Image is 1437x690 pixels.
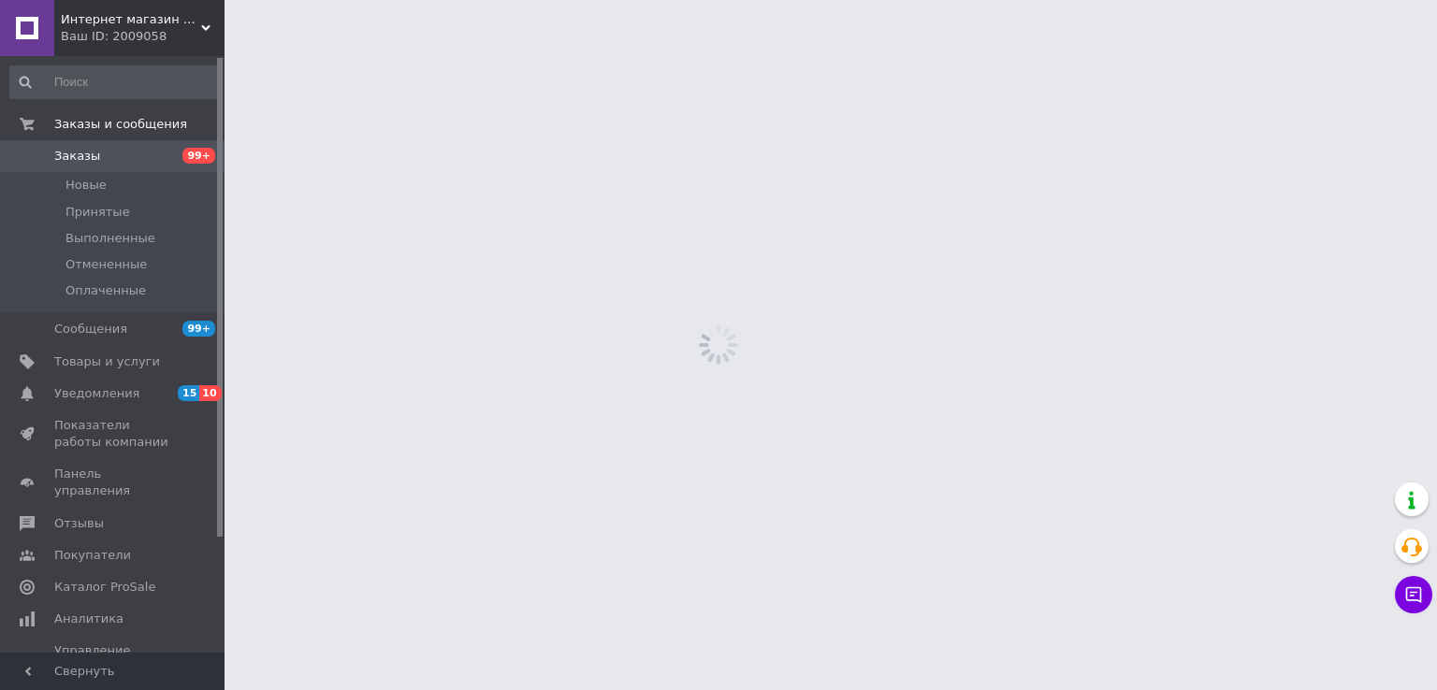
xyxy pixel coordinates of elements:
[54,148,100,165] span: Заказы
[54,515,104,532] span: Отзывы
[65,282,146,299] span: Оплаченные
[54,321,127,338] span: Сообщения
[65,230,155,247] span: Выполненные
[182,148,215,164] span: 99+
[61,11,201,28] span: Интернет магазин Золотое яблоко
[1395,576,1432,613] button: Чат с покупателем
[54,116,187,133] span: Заказы и сообщения
[54,417,173,451] span: Показатели работы компании
[54,611,123,627] span: Аналитика
[65,204,130,221] span: Принятые
[54,466,173,499] span: Панель управления
[182,321,215,337] span: 99+
[54,385,139,402] span: Уведомления
[9,65,221,99] input: Поиск
[65,177,107,194] span: Новые
[54,579,155,596] span: Каталог ProSale
[199,385,221,401] span: 10
[61,28,225,45] div: Ваш ID: 2009058
[54,547,131,564] span: Покупатели
[54,642,173,676] span: Управление сайтом
[178,385,199,401] span: 15
[54,353,160,370] span: Товары и услуги
[65,256,147,273] span: Отмененные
